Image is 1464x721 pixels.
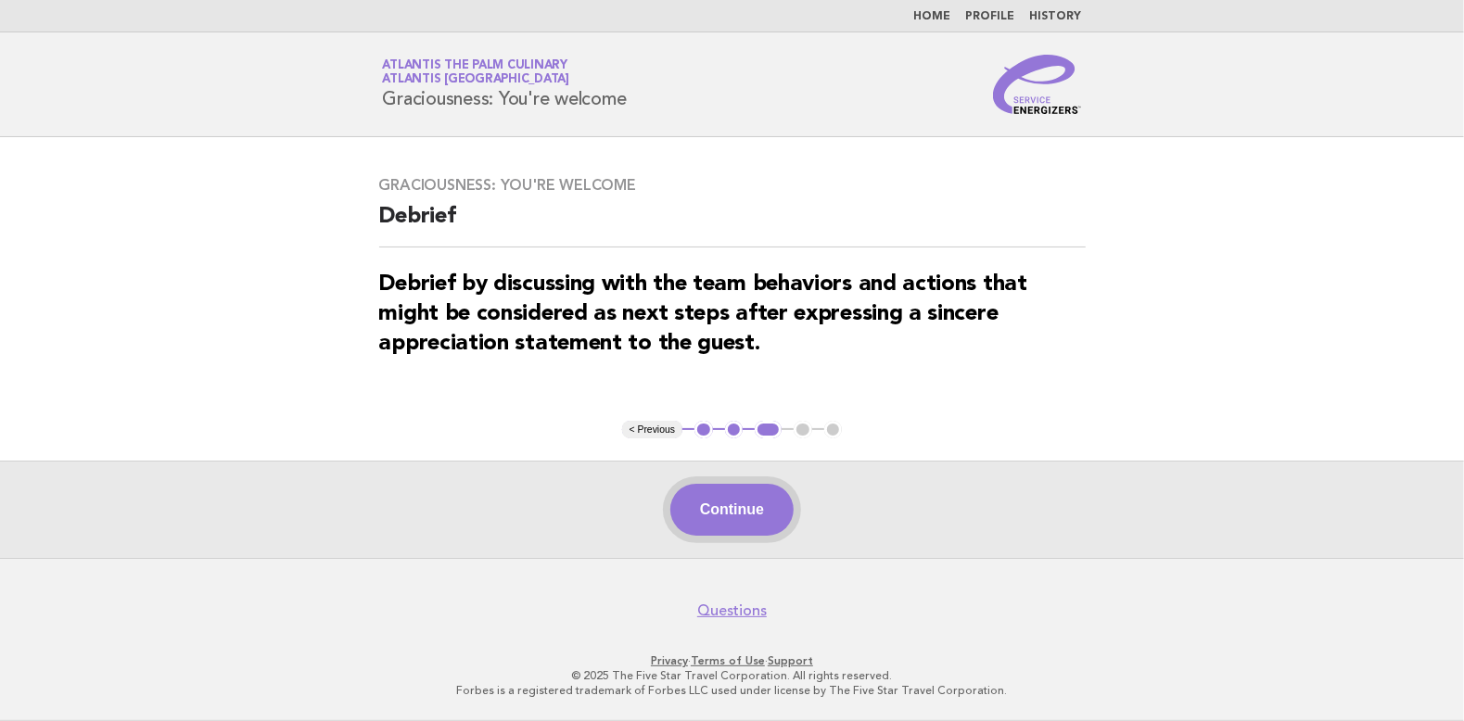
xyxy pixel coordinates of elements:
p: Forbes is a registered trademark of Forbes LLC used under license by The Five Star Travel Corpora... [165,683,1300,698]
img: Service Energizers [993,55,1082,114]
a: Profile [966,11,1015,22]
button: Continue [670,484,794,536]
span: Atlantis [GEOGRAPHIC_DATA] [383,74,570,86]
p: © 2025 The Five Star Travel Corporation. All rights reserved. [165,668,1300,683]
a: History [1030,11,1082,22]
p: · · [165,653,1300,668]
a: Privacy [651,654,688,667]
button: 2 [725,421,744,439]
a: Atlantis The Palm CulinaryAtlantis [GEOGRAPHIC_DATA] [383,59,570,85]
a: Questions [697,601,767,620]
button: 3 [755,421,782,439]
a: Support [768,654,813,667]
button: 1 [694,421,713,439]
button: < Previous [622,421,682,439]
h1: Graciousness: You're welcome [383,60,627,108]
a: Terms of Use [691,654,765,667]
h3: Graciousness: You're welcome [379,176,1086,195]
strong: Debrief by discussing with the team behaviors and actions that might be considered as next steps ... [379,273,1027,355]
h2: Debrief [379,202,1086,247]
a: Home [914,11,951,22]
